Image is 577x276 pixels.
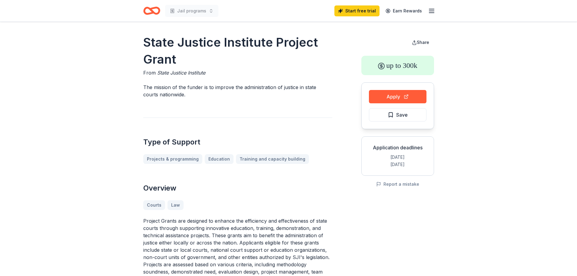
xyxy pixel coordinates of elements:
span: Save [396,111,408,119]
a: Earn Rewards [382,5,426,16]
a: Training and capacity building [236,154,309,164]
a: Education [205,154,234,164]
a: Projects & programming [143,154,202,164]
div: Application deadlines [366,144,429,151]
button: Jail programs [165,5,218,17]
button: Apply [369,90,426,103]
p: The mission of the funder is to improve the administration of justice in state courts nationwide. [143,84,332,98]
h1: State Justice Institute Project Grant [143,34,332,68]
div: From [143,69,332,76]
button: Save [369,108,426,121]
button: Report a mistake [376,181,419,188]
div: [DATE] [366,154,429,161]
button: Share [407,36,434,48]
h2: Overview [143,183,332,193]
span: State Justice Institute [157,70,205,76]
div: up to 300k [361,56,434,75]
h2: Type of Support [143,137,332,147]
span: Share [417,40,429,45]
span: Jail programs [177,7,206,15]
a: Start free trial [334,5,380,16]
div: [DATE] [366,161,429,168]
a: Home [143,4,160,18]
